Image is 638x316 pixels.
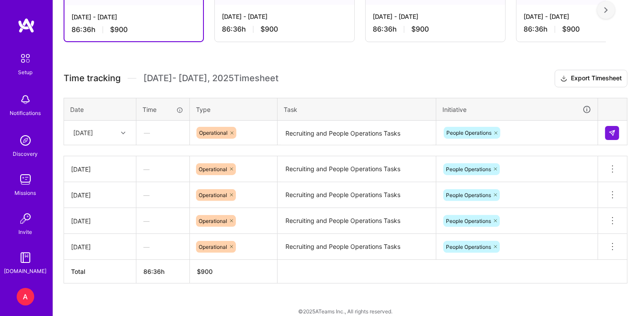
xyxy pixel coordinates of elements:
[17,249,34,266] img: guide book
[136,158,189,181] div: —
[64,73,121,84] span: Time tracking
[411,25,429,34] span: $900
[446,166,491,172] span: People Operations
[17,91,34,108] img: bell
[190,260,278,284] th: $900
[71,216,129,226] div: [DATE]
[10,108,41,118] div: Notifications
[143,105,183,114] div: Time
[278,209,435,233] textarea: Recruiting and People Operations Tasks
[555,70,627,87] button: Export Timesheet
[199,166,227,172] span: Operational
[278,235,435,259] textarea: Recruiting and People Operations Tasks
[137,121,189,144] div: —
[71,165,129,174] div: [DATE]
[17,288,34,305] div: A
[17,171,34,188] img: teamwork
[199,129,228,136] span: Operational
[143,73,278,84] span: [DATE] - [DATE] , 2025 Timesheet
[71,25,196,34] div: 86:36 h
[71,12,196,22] div: [DATE] - [DATE]
[136,260,190,284] th: 86:36h
[222,12,347,21] div: [DATE] - [DATE]
[4,266,47,276] div: [DOMAIN_NAME]
[446,192,491,198] span: People Operations
[199,244,227,250] span: Operational
[14,288,36,305] a: A
[110,25,128,34] span: $900
[121,131,125,135] i: icon Chevron
[18,68,33,77] div: Setup
[71,190,129,200] div: [DATE]
[446,218,491,224] span: People Operations
[19,227,32,237] div: Invite
[562,25,580,34] span: $900
[373,25,498,34] div: 86:36 h
[15,188,36,197] div: Missions
[442,104,592,115] div: Initiative
[278,157,435,182] textarea: Recruiting and People Operations Tasks
[278,122,435,145] textarea: Recruiting and People Operations Tasks
[446,129,492,136] span: People Operations
[136,235,189,259] div: —
[260,25,278,34] span: $900
[18,18,35,33] img: logo
[609,129,616,136] img: Submit
[199,218,227,224] span: Operational
[373,12,498,21] div: [DATE] - [DATE]
[16,49,35,68] img: setup
[136,209,189,233] div: —
[199,192,227,198] span: Operational
[17,210,34,227] img: Invite
[278,98,436,121] th: Task
[17,132,34,149] img: discovery
[73,128,93,137] div: [DATE]
[190,98,278,121] th: Type
[64,260,136,284] th: Total
[605,126,620,140] div: null
[446,244,491,250] span: People Operations
[71,242,129,251] div: [DATE]
[560,74,567,83] i: icon Download
[604,7,608,13] img: right
[13,149,38,158] div: Discovery
[64,98,136,121] th: Date
[136,183,189,207] div: —
[278,183,435,207] textarea: Recruiting and People Operations Tasks
[222,25,347,34] div: 86:36 h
